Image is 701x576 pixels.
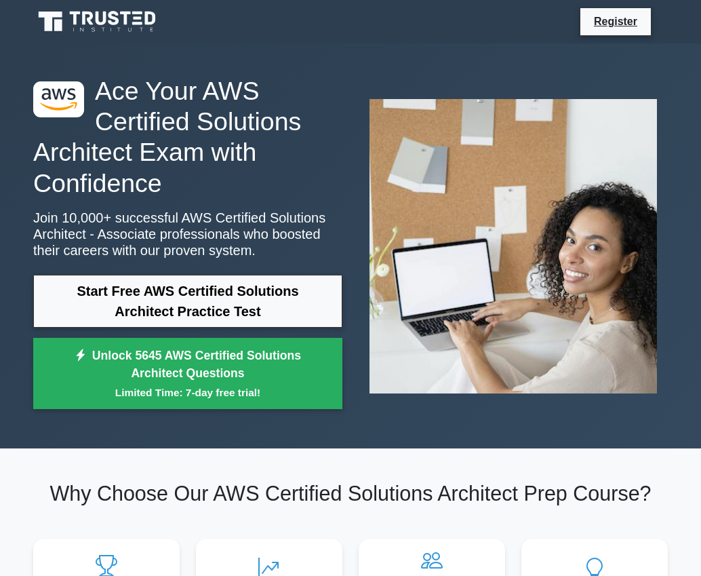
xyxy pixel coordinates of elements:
small: Limited Time: 7-day free trial! [50,385,325,400]
a: Register [586,13,645,30]
a: Start Free AWS Certified Solutions Architect Practice Test [33,275,342,328]
p: Join 10,000+ successful AWS Certified Solutions Architect - Associate professionals who boosted t... [33,210,342,258]
h2: Why Choose Our AWS Certified Solutions Architect Prep Course? [33,481,668,506]
a: Unlock 5645 AWS Certified Solutions Architect QuestionsLimited Time: 7-day free trial! [33,338,342,410]
h1: Ace Your AWS Certified Solutions Architect Exam with Confidence [33,76,342,198]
